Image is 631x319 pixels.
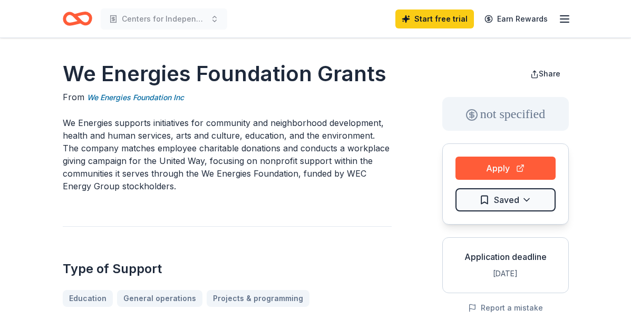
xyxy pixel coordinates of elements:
span: Centers for Independence Operations and Programming [122,13,206,25]
a: General operations [117,290,202,307]
div: Application deadline [451,250,560,263]
a: Education [63,290,113,307]
div: [DATE] [451,267,560,280]
h1: We Energies Foundation Grants [63,59,392,89]
a: Projects & programming [207,290,309,307]
button: Report a mistake [468,302,543,314]
a: We Energies Foundation Inc [87,91,184,104]
span: Share [539,69,560,78]
button: Centers for Independence Operations and Programming [101,8,227,30]
h2: Type of Support [63,260,392,277]
button: Apply [455,157,556,180]
a: Start free trial [395,9,474,28]
a: Home [63,6,92,31]
button: Share [522,63,569,84]
p: We Energies supports initiatives for community and neighborhood development, health and human ser... [63,117,392,192]
div: From [63,91,392,104]
a: Earn Rewards [478,9,554,28]
div: not specified [442,97,569,131]
span: Saved [494,193,519,207]
button: Saved [455,188,556,211]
